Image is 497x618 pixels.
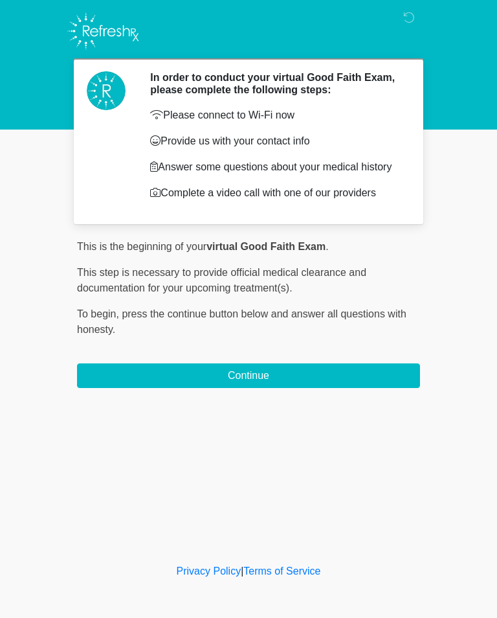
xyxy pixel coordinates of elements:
[206,241,326,252] strong: virtual Good Faith Exam
[77,363,420,388] button: Continue
[77,308,406,335] span: press the continue button below and answer all questions with honesty.
[241,566,243,577] a: |
[150,185,401,201] p: Complete a video call with one of our providers
[87,71,126,110] img: Agent Avatar
[77,308,122,319] span: To begin,
[64,10,142,52] img: Refresh RX Logo
[177,566,241,577] a: Privacy Policy
[326,241,328,252] span: .
[77,241,206,252] span: This is the beginning of your
[150,159,401,175] p: Answer some questions about your medical history
[243,566,320,577] a: Terms of Service
[150,71,401,96] h2: In order to conduct your virtual Good Faith Exam, please complete the following steps:
[150,133,401,149] p: Provide us with your contact info
[150,108,401,123] p: Please connect to Wi-Fi now
[77,267,366,293] span: This step is necessary to provide official medical clearance and documentation for your upcoming ...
